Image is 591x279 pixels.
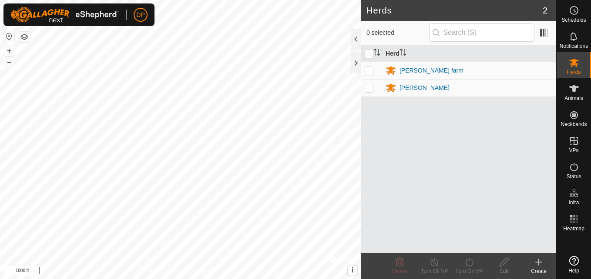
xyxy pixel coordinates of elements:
[487,267,521,275] div: Edit
[400,83,450,93] div: [PERSON_NAME]
[4,57,14,67] button: –
[146,268,179,276] a: Privacy Policy
[10,7,119,23] img: Gallagher Logo
[567,70,581,75] span: Herds
[429,23,534,42] input: Search (S)
[452,267,487,275] div: Turn On VP
[563,226,584,231] span: Heatmap
[136,10,144,20] span: DP
[564,96,583,101] span: Animals
[561,122,587,127] span: Neckbands
[417,267,452,275] div: Turn Off VP
[561,17,586,23] span: Schedules
[352,266,353,274] span: i
[400,50,406,57] p-sorticon: Activate to sort
[566,174,581,179] span: Status
[4,31,14,42] button: Reset Map
[569,148,578,153] span: VPs
[560,43,588,49] span: Notifications
[373,50,380,57] p-sorticon: Activate to sort
[400,66,463,75] div: [PERSON_NAME] farm
[543,4,547,17] span: 2
[568,200,579,205] span: Infra
[392,268,407,274] span: Delete
[521,267,556,275] div: Create
[348,266,357,275] button: i
[19,32,30,42] button: Map Layers
[189,268,215,276] a: Contact Us
[366,5,543,16] h2: Herds
[557,252,591,277] a: Help
[4,46,14,56] button: +
[568,268,579,273] span: Help
[366,28,429,37] span: 0 selected
[382,45,556,62] th: Herd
